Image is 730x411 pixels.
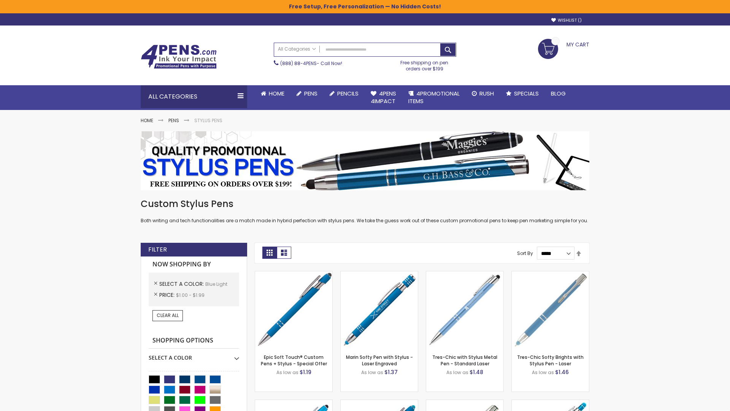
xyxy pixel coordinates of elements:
a: Rush [466,85,500,102]
span: Blog [551,89,566,97]
img: Stylus Pens [141,131,589,190]
a: Ellipse Softy Brights with Stylus Pen - Laser-Blue - Light [341,400,418,406]
span: Clear All [157,312,179,319]
a: 4P-MS8B-Blue - Light [255,271,332,277]
a: Pens [290,85,324,102]
div: Free shipping on pen orders over $199 [393,57,457,72]
a: Blog [545,85,572,102]
span: As low as [446,369,468,376]
span: Price [159,291,176,299]
span: All Categories [278,46,316,52]
img: Marin Softy Pen with Stylus - Laser Engraved-Blue - Light [341,271,418,349]
div: All Categories [141,85,247,108]
a: Home [141,117,153,124]
span: As low as [532,369,554,376]
strong: Stylus Pens [194,117,222,124]
a: Tres-Chic with Stylus Metal Pen - Standard Laser-Blue - Light [426,271,503,277]
a: Specials [500,85,545,102]
span: $1.48 [470,368,483,376]
a: 4Pens4impact [365,85,402,110]
span: 4Pens 4impact [371,89,396,105]
img: 4Pens Custom Pens and Promotional Products [141,45,217,69]
strong: Now Shopping by [149,256,239,272]
a: Epic Soft Touch® Custom Pens + Stylus - Special Offer [261,354,327,366]
span: 4PROMOTIONAL ITEMS [408,89,460,105]
strong: Filter [148,245,167,254]
a: Pencils [324,85,365,102]
img: Tres-Chic with Stylus Metal Pen - Standard Laser-Blue - Light [426,271,503,349]
div: Select A Color [149,349,239,362]
a: Wishlist [551,18,582,23]
a: Phoenix Softy Brights with Stylus Pen - Laser-Blue - Light [512,400,589,406]
span: $1.37 [384,368,398,376]
a: Tres-Chic Softy Brights with Stylus Pen - Laser-Blue - Light [512,271,589,277]
img: 4P-MS8B-Blue - Light [255,271,332,349]
h1: Custom Stylus Pens [141,198,589,210]
a: (888) 88-4PENS [280,60,317,67]
img: Tres-Chic Softy Brights with Stylus Pen - Laser-Blue - Light [512,271,589,349]
a: Home [255,85,290,102]
a: Tres-Chic Touch Pen - Standard Laser-Blue - Light [426,400,503,406]
a: All Categories [274,43,320,56]
label: Sort By [517,250,533,256]
strong: Grid [262,247,277,259]
a: Tres-Chic Softy Brights with Stylus Pen - Laser [517,354,584,366]
strong: Shopping Options [149,333,239,349]
a: Marin Softy Pen with Stylus - Laser Engraved-Blue - Light [341,271,418,277]
span: Pencils [337,89,359,97]
span: $1.19 [300,368,311,376]
div: Both writing and tech functionalities are a match made in hybrid perfection with stylus pens. We ... [141,198,589,224]
span: As low as [361,369,383,376]
span: $1.00 - $1.99 [176,292,205,298]
span: Blue Light [205,281,227,287]
a: Clear All [152,310,183,321]
span: - Call Now! [280,60,342,67]
a: Marin Softy Pen with Stylus - Laser Engraved [346,354,413,366]
span: Pens [304,89,317,97]
a: Pens [168,117,179,124]
a: Tres-Chic with Stylus Metal Pen - Standard Laser [432,354,497,366]
a: 4PROMOTIONALITEMS [402,85,466,110]
span: Select A Color [159,280,205,288]
a: Ellipse Stylus Pen - Standard Laser-Blue - Light [255,400,332,406]
span: As low as [276,369,298,376]
span: Rush [479,89,494,97]
span: Home [269,89,284,97]
span: $1.46 [555,368,569,376]
span: Specials [514,89,539,97]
